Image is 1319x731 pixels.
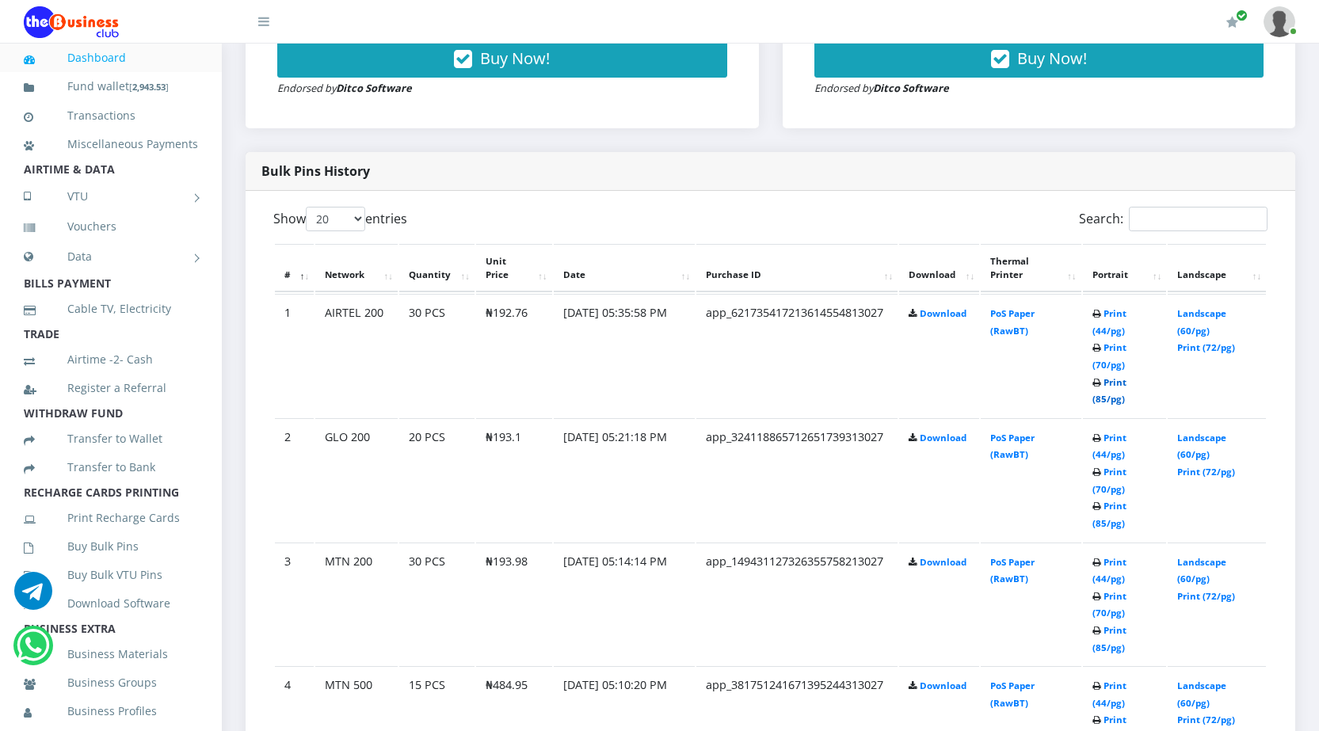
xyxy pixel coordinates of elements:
[1092,590,1126,619] a: Print (70/pg)
[275,294,314,417] td: 1
[24,291,198,327] a: Cable TV, Electricity
[315,418,398,541] td: GLO 200
[1079,207,1268,231] label: Search:
[24,177,198,216] a: VTU
[1092,466,1126,495] a: Print (70/pg)
[275,244,314,293] th: #: activate to sort column descending
[554,418,696,541] td: [DATE] 05:21:18 PM
[1092,680,1126,709] a: Print (44/pg)
[275,418,314,541] td: 2
[24,370,198,406] a: Register a Referral
[273,207,407,231] label: Show entries
[1092,624,1126,653] a: Print (85/pg)
[24,421,198,457] a: Transfer to Wallet
[696,543,898,665] td: app_149431127326355758213027
[1092,376,1126,405] a: Print (85/pg)
[399,543,475,665] td: 30 PCS
[24,636,198,672] a: Business Materials
[1264,6,1295,37] img: User
[696,418,898,541] td: app_324118865712651739313027
[981,244,1081,293] th: Thermal Printer: activate to sort column ascending
[1092,341,1126,371] a: Print (70/pg)
[24,664,198,701] a: Business Groups
[24,6,119,38] img: Logo
[1236,10,1248,21] span: Renew/Upgrade Subscription
[24,449,198,485] a: Transfer to Bank
[1177,432,1226,461] a: Landscape (60/pg)
[129,81,169,93] small: [ ]
[990,432,1035,461] a: PoS Paper (RawBT)
[261,162,370,180] strong: Bulk Pins History
[476,244,552,293] th: Unit Price: activate to sort column ascending
[1226,16,1238,29] i: Renew/Upgrade Subscription
[476,543,552,665] td: ₦193.98
[277,81,412,95] small: Endorsed by
[899,244,979,293] th: Download: activate to sort column ascending
[315,244,398,293] th: Network: activate to sort column ascending
[1177,466,1235,478] a: Print (72/pg)
[315,543,398,665] td: MTN 200
[990,680,1035,709] a: PoS Paper (RawBT)
[1083,244,1167,293] th: Portrait: activate to sort column ascending
[814,40,1264,78] button: Buy Now!
[1017,48,1087,69] span: Buy Now!
[920,556,966,568] a: Download
[24,585,198,622] a: Download Software
[920,680,966,691] a: Download
[17,638,49,664] a: Chat for support
[24,693,198,729] a: Business Profiles
[476,418,552,541] td: ₦193.1
[24,97,198,134] a: Transactions
[990,307,1035,337] a: PoS Paper (RawBT)
[24,341,198,378] a: Airtime -2- Cash
[399,244,475,293] th: Quantity: activate to sort column ascending
[24,68,198,105] a: Fund wallet[2,943.53]
[24,557,198,593] a: Buy Bulk VTU Pins
[24,528,198,565] a: Buy Bulk Pins
[480,48,550,69] span: Buy Now!
[554,244,696,293] th: Date: activate to sort column ascending
[24,208,198,245] a: Vouchers
[275,543,314,665] td: 3
[1168,244,1266,293] th: Landscape: activate to sort column ascending
[990,556,1035,585] a: PoS Paper (RawBT)
[14,584,52,610] a: Chat for support
[336,81,412,95] strong: Ditco Software
[24,237,198,276] a: Data
[873,81,949,95] strong: Ditco Software
[814,81,949,95] small: Endorsed by
[696,244,898,293] th: Purchase ID: activate to sort column ascending
[24,500,198,536] a: Print Recharge Cards
[1177,680,1226,709] a: Landscape (60/pg)
[306,207,365,231] select: Showentries
[1129,207,1268,231] input: Search:
[1177,590,1235,602] a: Print (72/pg)
[1092,500,1126,529] a: Print (85/pg)
[696,294,898,417] td: app_621735417213614554813027
[554,294,696,417] td: [DATE] 05:35:58 PM
[920,307,966,319] a: Download
[476,294,552,417] td: ₦192.76
[1177,556,1226,585] a: Landscape (60/pg)
[920,432,966,444] a: Download
[554,543,696,665] td: [DATE] 05:14:14 PM
[1177,341,1235,353] a: Print (72/pg)
[24,40,198,76] a: Dashboard
[277,40,727,78] button: Buy Now!
[399,418,475,541] td: 20 PCS
[132,81,166,93] b: 2,943.53
[1177,307,1226,337] a: Landscape (60/pg)
[399,294,475,417] td: 30 PCS
[1092,432,1126,461] a: Print (44/pg)
[1092,307,1126,337] a: Print (44/pg)
[1177,714,1235,725] a: Print (72/pg)
[24,126,198,162] a: Miscellaneous Payments
[315,294,398,417] td: AIRTEL 200
[1092,556,1126,585] a: Print (44/pg)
